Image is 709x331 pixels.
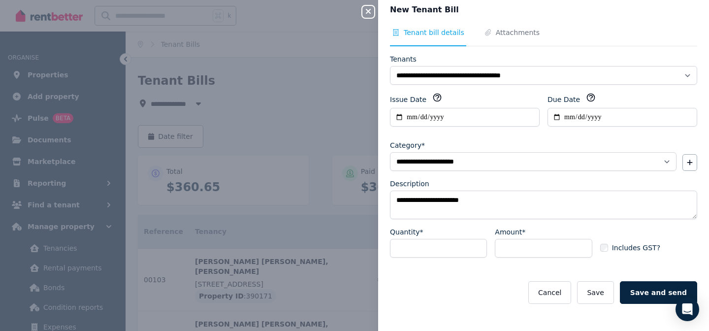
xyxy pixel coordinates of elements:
[404,28,464,37] span: Tenant bill details
[612,243,660,253] span: Includes GST?
[390,140,425,150] label: Category*
[676,298,699,321] div: Open Intercom Messenger
[548,95,580,104] label: Due Date
[390,179,429,189] label: Description
[577,281,613,304] button: Save
[390,54,417,64] label: Tenants
[495,227,525,237] label: Amount*
[390,95,426,104] label: Issue Date
[390,4,459,16] span: New Tenant Bill
[528,281,571,304] button: Cancel
[496,28,540,37] span: Attachments
[390,227,423,237] label: Quantity*
[390,28,697,46] nav: Tabs
[600,244,608,252] input: Includes GST?
[620,281,697,304] button: Save and send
